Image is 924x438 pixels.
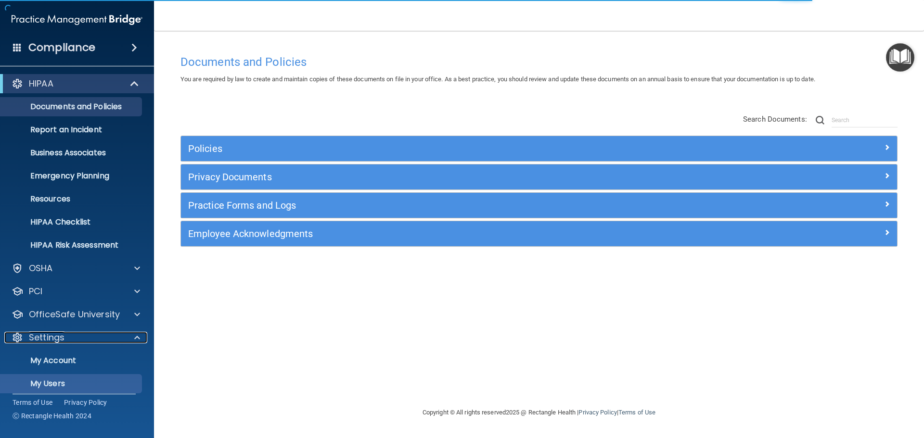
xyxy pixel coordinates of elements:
[12,332,140,343] a: Settings
[6,356,138,365] p: My Account
[188,169,890,185] a: Privacy Documents
[180,56,898,68] h4: Documents and Policies
[816,116,824,125] img: ic-search.3b580494.png
[13,398,52,407] a: Terms of Use
[618,409,655,416] a: Terms of Use
[6,148,138,158] p: Business Associates
[6,240,138,250] p: HIPAA Risk Assessment
[29,78,53,89] p: HIPAA
[12,263,140,274] a: OSHA
[28,41,95,54] h4: Compliance
[12,286,140,297] a: PCI
[29,263,53,274] p: OSHA
[180,75,815,83] span: You are required by law to create and maintain copies of these documents on file in your office. ...
[6,102,138,112] p: Documents and Policies
[886,43,914,72] button: Open Resource Center
[6,194,138,204] p: Resources
[188,228,711,239] h5: Employee Acknowledgments
[29,332,64,343] p: Settings
[188,200,711,211] h5: Practice Forms and Logs
[743,115,807,124] span: Search Documents:
[188,141,890,156] a: Policies
[6,171,138,181] p: Emergency Planning
[13,411,91,421] span: Ⓒ Rectangle Health 2024
[12,78,140,89] a: HIPAA
[6,379,138,388] p: My Users
[29,309,120,320] p: OfficeSafe University
[6,217,138,227] p: HIPAA Checklist
[757,370,912,408] iframe: Drift Widget Chat Controller
[578,409,616,416] a: Privacy Policy
[188,172,711,182] h5: Privacy Documents
[12,10,142,29] img: PMB logo
[188,226,890,241] a: Employee Acknowledgments
[64,398,107,407] a: Privacy Policy
[6,125,138,135] p: Report an Incident
[188,143,711,154] h5: Policies
[363,397,715,428] div: Copyright © All rights reserved 2025 @ Rectangle Health | |
[832,113,898,127] input: Search
[188,198,890,213] a: Practice Forms and Logs
[29,286,42,297] p: PCI
[12,309,140,320] a: OfficeSafe University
